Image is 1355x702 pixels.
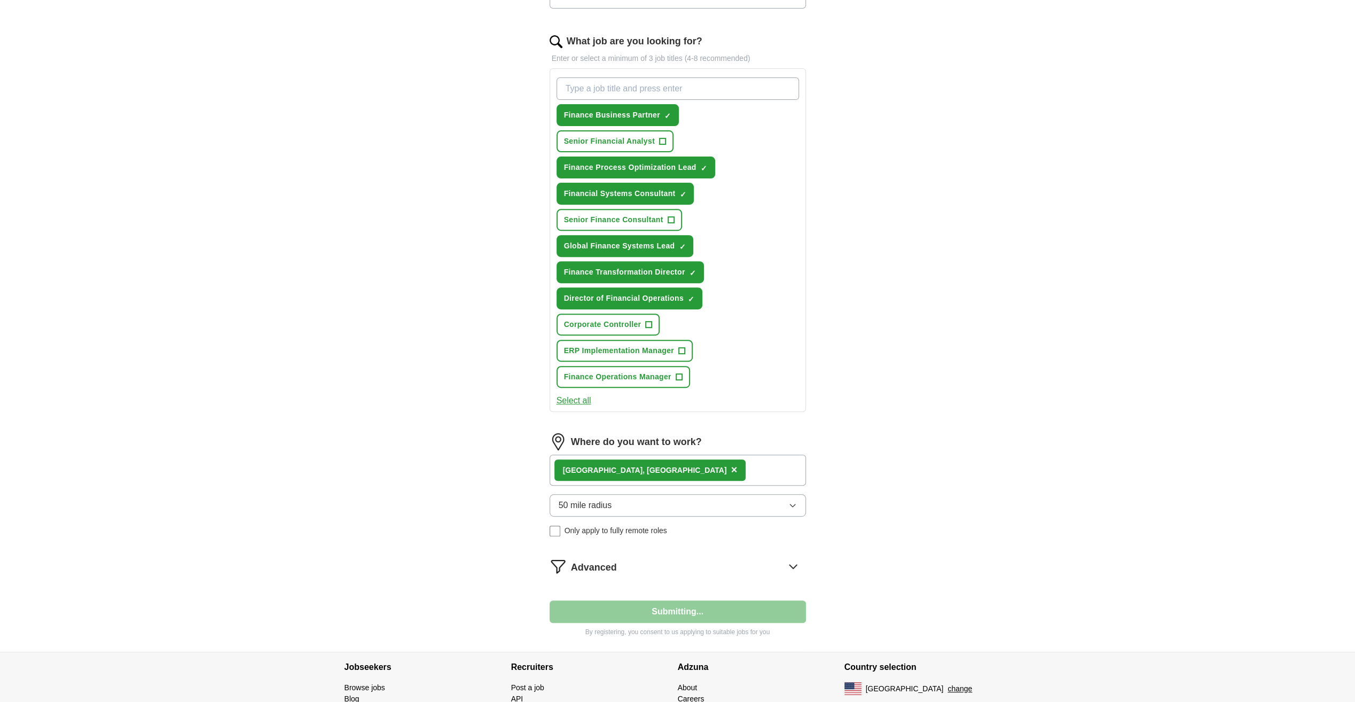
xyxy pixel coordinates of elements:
[564,345,674,356] span: ERP Implementation Manager
[688,295,694,303] span: ✓
[844,652,1011,682] h4: Country selection
[679,243,685,251] span: ✓
[557,366,690,388] button: Finance Operations Manager
[550,600,806,623] button: Submitting...
[564,136,655,147] span: Senior Financial Analyst
[947,683,972,695] button: change
[731,464,737,475] span: ×
[564,267,685,278] span: Finance Transformation Director
[557,235,694,257] button: Global Finance Systems Lead✓
[550,494,806,517] button: 50 mile radius
[557,287,702,309] button: Director of Financial Operations✓
[557,157,715,178] button: Finance Process Optimization Lead✓
[557,77,799,100] input: Type a job title and press enter
[564,162,696,173] span: Finance Process Optimization Lead
[678,683,698,692] a: About
[564,293,684,304] span: Director of Financial Operations
[557,261,704,283] button: Finance Transformation Director✓
[550,526,560,536] input: Only apply to fully remote roles
[559,499,612,512] span: 50 mile radius
[550,53,806,64] p: Enter or select a minimum of 3 job titles (4-8 recommended)
[564,371,671,383] span: Finance Operations Manager
[701,164,707,173] span: ✓
[567,34,702,49] label: What job are you looking for?
[563,466,643,474] strong: [GEOGRAPHIC_DATA]
[866,683,944,695] span: [GEOGRAPHIC_DATA]
[557,130,673,152] button: Senior Financial Analyst
[571,560,617,575] span: Advanced
[557,209,682,231] button: Senior Finance Consultant
[557,394,591,407] button: Select all
[550,558,567,575] img: filter
[550,433,567,450] img: location.png
[564,240,675,252] span: Global Finance Systems Lead
[511,683,544,692] a: Post a job
[564,110,660,121] span: Finance Business Partner
[557,340,693,362] button: ERP Implementation Manager
[557,314,660,336] button: Corporate Controller
[550,627,806,637] p: By registering, you consent to us applying to suitable jobs for you
[344,683,385,692] a: Browse jobs
[844,682,861,695] img: US flag
[690,269,696,277] span: ✓
[557,104,679,126] button: Finance Business Partner✓
[565,525,667,536] span: Only apply to fully remote roles
[564,214,663,225] span: Senior Finance Consultant
[550,35,562,48] img: search.png
[571,435,702,449] label: Where do you want to work?
[564,319,641,330] span: Corporate Controller
[664,112,671,120] span: ✓
[557,183,694,205] button: Financial Systems Consultant✓
[679,190,686,199] span: ✓
[563,465,727,476] div: , [GEOGRAPHIC_DATA]
[731,462,737,478] button: ×
[564,188,676,199] span: Financial Systems Consultant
